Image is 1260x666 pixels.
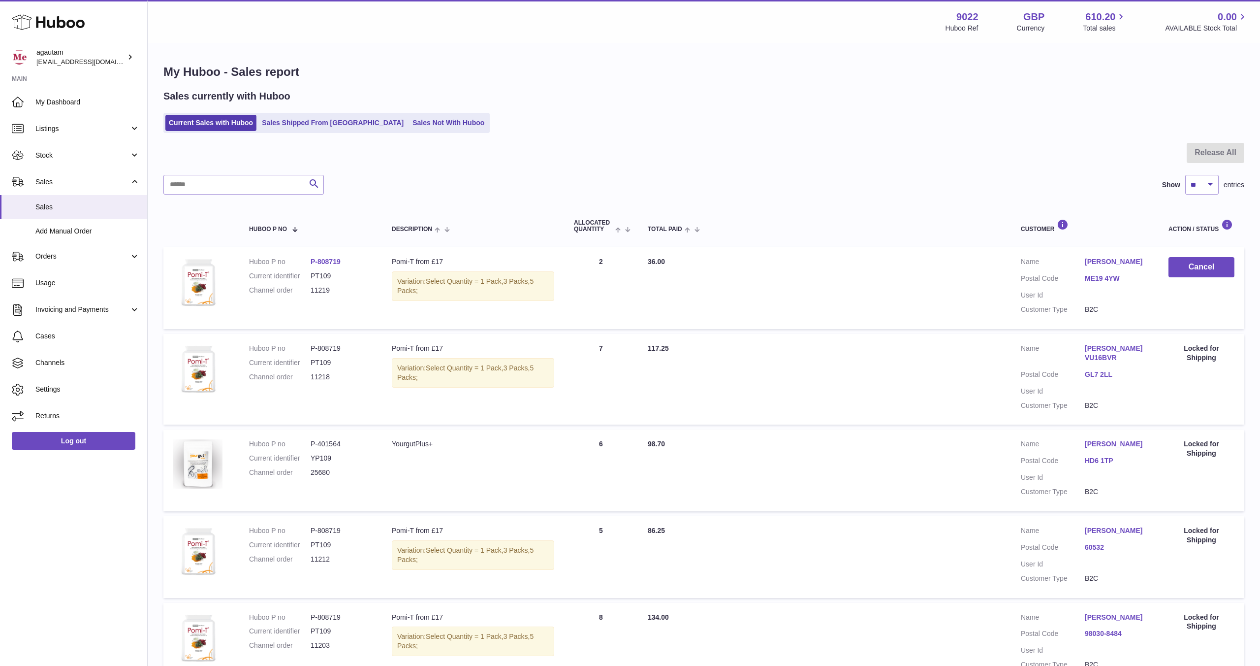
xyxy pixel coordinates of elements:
dd: B2C [1085,487,1149,497]
span: Total paid [648,226,682,233]
div: Pomi-T from £17 [392,257,554,266]
dt: Channel order [249,555,311,564]
a: [PERSON_NAME] VU16BVR [1085,344,1149,363]
dt: User Id [1021,291,1085,300]
span: 86.25 [648,527,665,534]
div: Pomi-T from £17 [392,344,554,353]
a: HD6 1TP [1085,456,1149,466]
dd: P-808719 [311,613,372,622]
dt: Huboo P no [249,613,311,622]
button: Cancel [1168,257,1234,277]
td: 7 [564,334,638,425]
span: Orders [35,252,129,261]
div: Customer [1021,219,1149,233]
dt: Customer Type [1021,305,1085,314]
dt: Channel order [249,468,311,477]
a: 0.00 AVAILABLE Stock Total [1165,10,1248,33]
div: agautam [36,48,125,67]
a: 610.20 Total sales [1083,10,1127,33]
dt: Current identifier [249,358,311,367]
dt: Customer Type [1021,487,1085,497]
td: 2 [564,247,638,329]
dt: User Id [1021,387,1085,396]
a: Sales Shipped From [GEOGRAPHIC_DATA] [258,115,407,131]
strong: 9022 [956,10,978,24]
div: Locked for Shipping [1168,439,1234,458]
a: Current Sales with Huboo [165,115,256,131]
a: [PERSON_NAME] [1085,439,1149,449]
img: info@naturemedical.co.uk [12,50,27,65]
img: PTVLWebsiteFront.jpg [173,613,222,662]
dt: Huboo P no [249,439,311,449]
a: [PERSON_NAME] [1085,526,1149,535]
dt: Current identifier [249,271,311,281]
div: Pomi-T from £17 [392,613,554,622]
span: Settings [35,385,140,394]
a: 60532 [1085,543,1149,552]
span: Usage [35,278,140,288]
a: Log out [12,432,135,450]
div: Locked for Shipping [1168,344,1234,363]
dt: Name [1021,439,1085,451]
h1: My Huboo - Sales report [163,64,1244,80]
dd: PT109 [311,540,372,550]
span: Listings [35,124,129,133]
dd: P-808719 [311,526,372,535]
span: entries [1224,180,1244,190]
img: PTVLWebsiteFront.jpg [173,526,222,575]
span: My Dashboard [35,98,140,107]
dd: B2C [1085,574,1149,583]
dd: 25680 [311,468,372,477]
dt: User Id [1021,646,1085,655]
span: Channels [35,358,140,367]
dt: Channel order [249,372,311,382]
dt: Postal Code [1021,543,1085,555]
dt: User Id [1021,473,1085,482]
span: 36.00 [648,258,665,266]
div: Pomi-T from £17 [392,526,554,535]
dt: Postal Code [1021,274,1085,286]
div: Variation: [392,358,554,388]
dd: PT109 [311,271,372,281]
dt: Name [1021,344,1085,365]
span: 610.20 [1085,10,1115,24]
dd: 11219 [311,286,372,295]
dd: 11218 [311,372,372,382]
div: Huboo Ref [945,24,978,33]
a: 98030-8484 [1085,629,1149,638]
span: Select Quantity = 1 Pack,3 Packs,5 Packs; [397,277,534,295]
div: Currency [1017,24,1045,33]
dt: Current identifier [249,454,311,463]
dt: Postal Code [1021,629,1085,641]
dd: P-401564 [311,439,372,449]
dt: Postal Code [1021,456,1085,468]
span: Add Manual Order [35,227,140,236]
span: Cases [35,332,140,341]
dt: Customer Type [1021,574,1085,583]
h2: Sales currently with Huboo [163,90,290,103]
div: Locked for Shipping [1168,613,1234,632]
dt: Huboo P no [249,344,311,353]
dt: Channel order [249,641,311,650]
a: [PERSON_NAME] [1085,257,1149,266]
span: 0.00 [1218,10,1237,24]
div: Action / Status [1168,219,1234,233]
a: GL7 2LL [1085,370,1149,379]
a: P-808719 [311,258,341,266]
td: 6 [564,430,638,511]
span: Select Quantity = 1 Pack,3 Packs,5 Packs; [397,364,534,381]
dt: Channel order [249,286,311,295]
span: Select Quantity = 1 Pack,3 Packs,5 Packs; [397,546,534,564]
dt: Huboo P no [249,257,311,266]
img: NewAMZhappyfamily.jpg [173,439,222,489]
a: [PERSON_NAME] [1085,613,1149,622]
span: Sales [35,177,129,187]
dt: Name [1021,526,1085,538]
span: Returns [35,411,140,421]
dt: Current identifier [249,627,311,636]
label: Show [1162,180,1180,190]
span: Sales [35,202,140,212]
dt: Current identifier [249,540,311,550]
dt: Huboo P no [249,526,311,535]
div: Locked for Shipping [1168,526,1234,545]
